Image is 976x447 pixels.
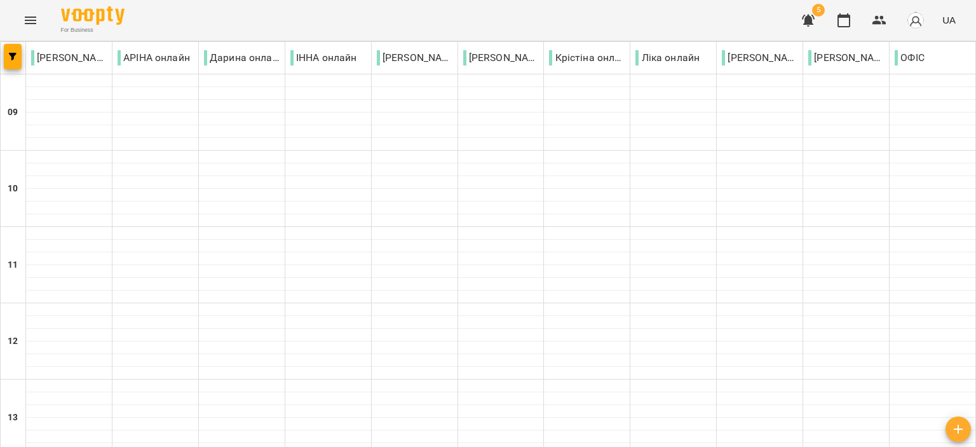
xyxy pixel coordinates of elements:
button: Menu [15,5,46,36]
p: [PERSON_NAME] [463,50,539,65]
img: avatar_s.png [907,11,925,29]
p: [PERSON_NAME] [31,50,107,65]
p: Ліка онлайн [635,50,700,65]
h6: 12 [8,334,18,348]
p: [PERSON_NAME] [377,50,452,65]
p: АРІНА онлайн [118,50,190,65]
span: 5 [812,4,825,17]
button: UA [937,8,961,32]
img: Voopty Logo [61,6,125,25]
p: [PERSON_NAME] [722,50,797,65]
p: Дарина онлайн [204,50,280,65]
button: Створити урок [945,416,971,442]
h6: 11 [8,258,18,272]
span: For Business [61,26,125,34]
h6: 13 [8,411,18,425]
h6: 09 [8,106,18,120]
h6: 10 [8,182,18,196]
p: ІННА онлайн [290,50,357,65]
p: ОФІС [895,50,925,65]
span: UA [942,13,956,27]
p: [PERSON_NAME] [808,50,884,65]
p: Крістіна онлайн [549,50,625,65]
